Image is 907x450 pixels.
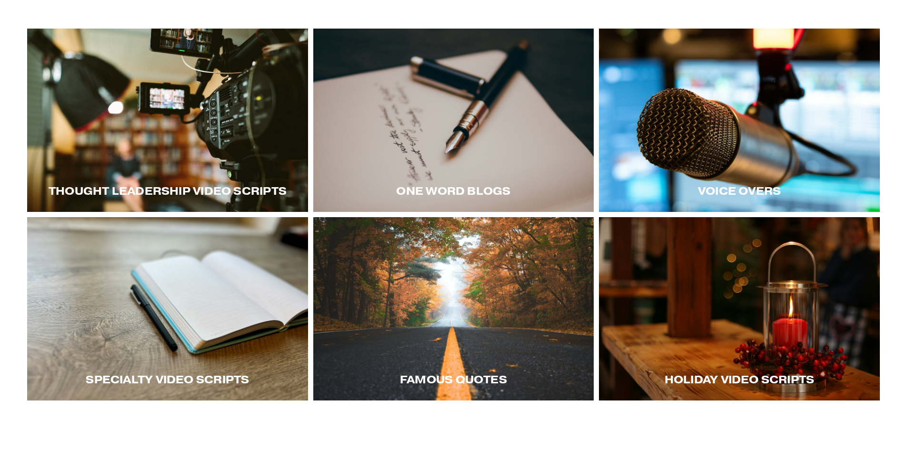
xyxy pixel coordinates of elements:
[698,184,781,198] span: Voice Overs
[396,184,510,198] span: One word blogs
[665,373,815,386] span: Holiday Video Scripts
[400,373,507,386] span: Famous Quotes
[86,373,249,386] span: Specialty Video Scripts
[49,184,287,198] span: Thought LEadership Video Scripts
